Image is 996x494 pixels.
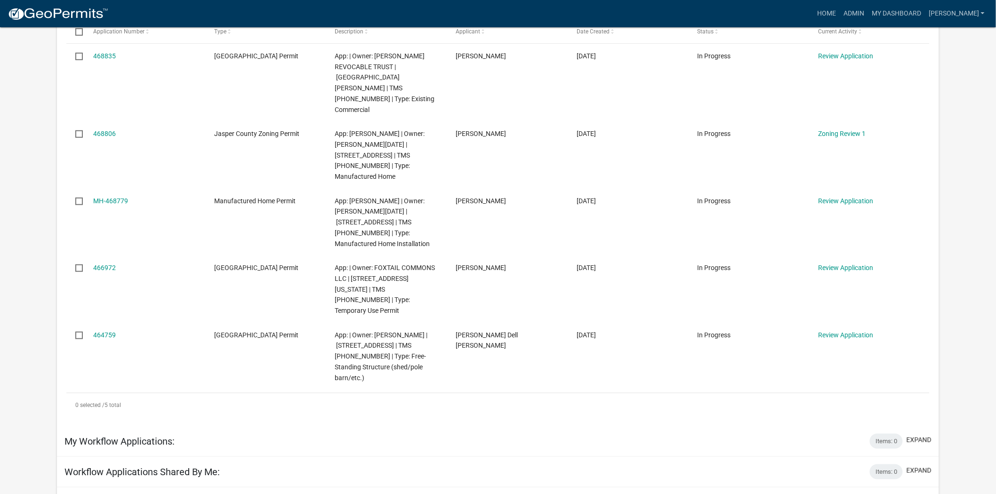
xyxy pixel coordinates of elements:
span: In Progress [698,130,731,137]
span: 08/16/2025 [577,331,596,339]
a: 464759 [93,331,116,339]
button: expand [907,466,932,476]
datatable-header-cell: Application Number [84,20,205,43]
span: Application Number [93,28,145,35]
span: In Progress [698,197,731,205]
a: My Dashboard [868,5,925,23]
span: In Progress [698,52,731,60]
datatable-header-cell: Description [326,20,447,43]
span: Applicant [456,28,480,35]
a: MH-468779 [93,197,128,205]
span: Jasper County Building Permit [214,331,298,339]
a: [PERSON_NAME] [925,5,988,23]
div: Items: 0 [870,464,903,479]
span: 0 selected / [75,402,104,408]
h5: Workflow Applications Shared By Me: [64,466,220,478]
a: Review Application [818,52,873,60]
datatable-header-cell: Date Created [568,20,689,43]
a: Review Application [818,264,873,271]
span: Jasper County Building Permit [214,264,298,271]
datatable-header-cell: Type [205,20,326,43]
span: Type [214,28,226,35]
span: App: Orlando Nunez | Owner: WALLING LUCIA | 171 BLESSING ST | TMS 062-00-03-096 | Type: Manufactu... [335,197,430,247]
span: 08/25/2025 [577,52,596,60]
button: expand [907,435,932,445]
span: Description [335,28,364,35]
span: Jasper County Building Permit [214,52,298,60]
span: Current Activity [818,28,857,35]
a: 468835 [93,52,116,60]
h5: My Workflow Applications: [64,436,175,447]
span: Status [698,28,714,35]
a: Admin [840,5,868,23]
span: Lucy Dell Bryan [456,331,518,350]
a: Review Application [818,197,873,205]
datatable-header-cell: Status [688,20,809,43]
datatable-header-cell: Applicant [447,20,568,43]
div: Items: 0 [870,434,903,449]
span: App: | Owner: BRYAN LUCY DELL | 380 MACEDONIA RD | TMS 038-00-03-004 | Type: Free-Standing Struct... [335,331,428,382]
datatable-header-cell: Current Activity [809,20,930,43]
div: 5 total [66,393,930,417]
span: Jasper County Zoning Permit [214,130,299,137]
span: App: Orlando Nunez | Owner: WALLING LUCIA | 171 BLESSING ST | TMS 062-00-03-096 | Type: Manufactu... [335,130,425,180]
span: 08/25/2025 [577,130,596,137]
span: Date Created [577,28,610,35]
a: 468806 [93,130,116,137]
span: Amanda Novas [456,52,506,60]
a: 466972 [93,264,116,271]
span: In Progress [698,331,731,339]
a: Review Application [818,331,873,339]
span: Orlando Nunez [456,130,506,137]
span: Orlando Nunez [456,197,506,205]
span: App: | Owner: CARTER CAROL G REVOCABLE TRUST | COTTON HILL RD | TMS 022-00-02-005 | Type: Existin... [335,52,435,113]
a: Home [813,5,840,23]
span: Manufactured Home Permit [214,197,296,205]
span: Preston Parfitt [456,264,506,271]
span: 08/25/2025 [577,197,596,205]
span: In Progress [698,264,731,271]
datatable-header-cell: Select [66,20,84,43]
span: 08/20/2025 [577,264,596,271]
span: App: | Owner: FOXTAIL COMMONS LLC | 6 Leatherback Lane Ridgeland South Carolina | TMS 081-00-03-0... [335,264,435,314]
a: Zoning Review 1 [818,130,866,137]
